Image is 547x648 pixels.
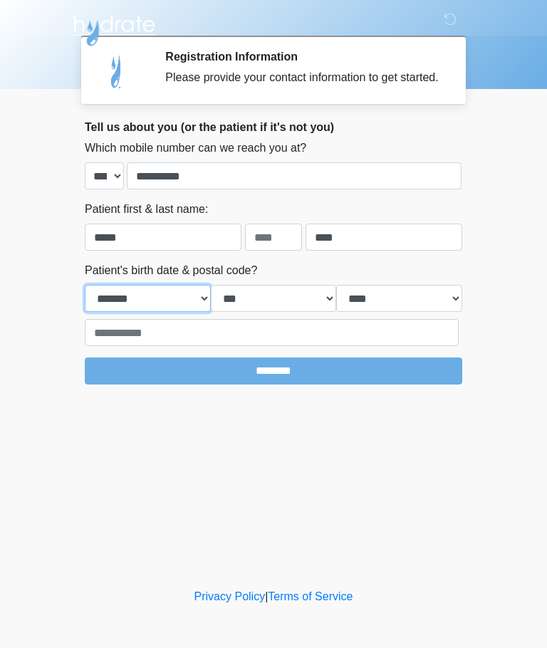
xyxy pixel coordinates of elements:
[194,590,266,602] a: Privacy Policy
[265,590,268,602] a: |
[85,262,257,279] label: Patient's birth date & postal code?
[71,11,157,47] img: Hydrate IV Bar - Arcadia Logo
[95,50,138,93] img: Agent Avatar
[165,69,441,86] div: Please provide your contact information to get started.
[85,201,208,218] label: Patient first & last name:
[85,120,462,134] h2: Tell us about you (or the patient if it's not you)
[268,590,353,602] a: Terms of Service
[85,140,306,157] label: Which mobile number can we reach you at?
